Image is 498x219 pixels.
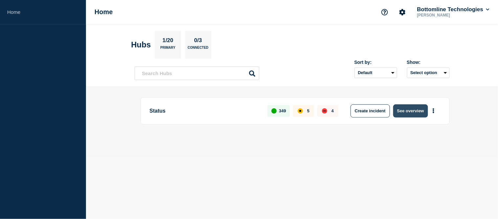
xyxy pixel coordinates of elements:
[161,46,176,53] p: Primary
[396,5,409,19] button: Account settings
[298,108,303,114] div: affected
[393,104,428,118] button: See overview
[160,37,176,46] p: 1/20
[131,40,151,49] h2: Hubs
[271,108,277,114] div: up
[407,68,450,78] button: Select option
[429,105,438,117] button: More actions
[135,67,259,80] input: Search Hubs
[192,37,205,46] p: 0/3
[322,108,327,114] div: down
[378,5,392,19] button: Support
[279,108,286,113] p: 349
[416,6,491,13] button: Bottomline Technologies
[332,108,334,113] p: 4
[150,104,260,118] p: Status
[307,108,310,113] p: 5
[355,68,397,78] select: Sort by
[416,13,484,17] p: [PERSON_NAME]
[355,60,397,65] div: Sort by:
[351,104,390,118] button: Create incident
[95,8,113,16] h1: Home
[407,60,450,65] div: Show:
[188,46,208,53] p: Connected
